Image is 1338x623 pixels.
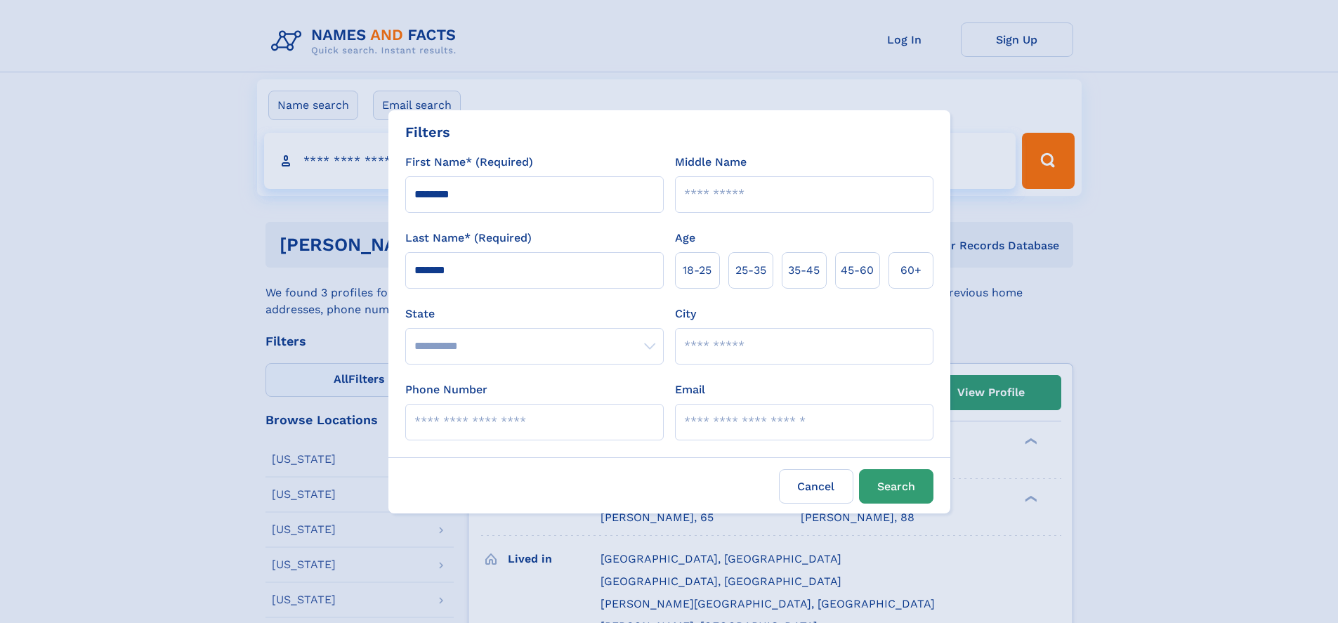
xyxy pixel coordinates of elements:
label: Email [675,381,705,398]
span: 18‑25 [683,262,711,279]
label: Phone Number [405,381,487,398]
button: Search [859,469,933,504]
label: Cancel [779,469,853,504]
label: Last Name* (Required) [405,230,532,247]
span: 25‑35 [735,262,766,279]
label: City [675,306,696,322]
label: State [405,306,664,322]
span: 45‑60 [841,262,874,279]
div: Filters [405,122,450,143]
span: 35‑45 [788,262,820,279]
label: First Name* (Required) [405,154,533,171]
label: Age [675,230,695,247]
label: Middle Name [675,154,747,171]
span: 60+ [900,262,921,279]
